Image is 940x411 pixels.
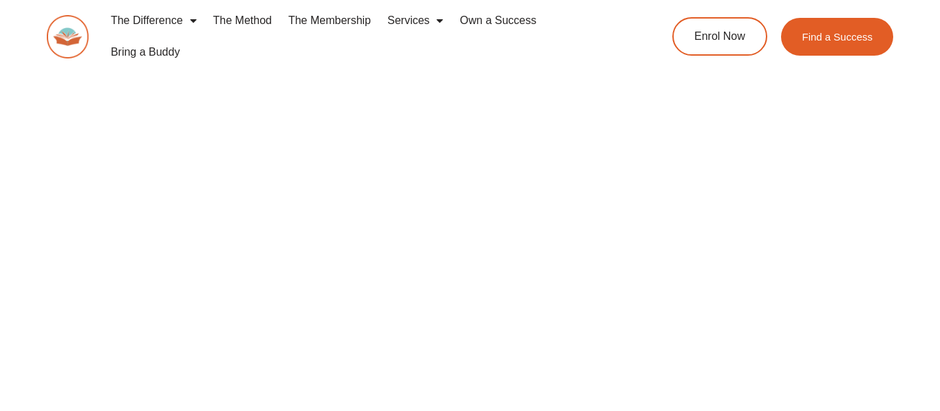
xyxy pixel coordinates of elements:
span: Find a Success [802,32,873,42]
a: The Difference [103,5,205,36]
a: Find a Success [781,18,893,56]
a: Own a Success [451,5,544,36]
nav: Menu [103,5,624,68]
a: Services [379,5,451,36]
a: The Method [205,5,280,36]
span: Enrol Now [694,31,745,42]
a: Bring a Buddy [103,36,189,68]
a: Enrol Now [672,17,767,56]
a: The Membership [280,5,379,36]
